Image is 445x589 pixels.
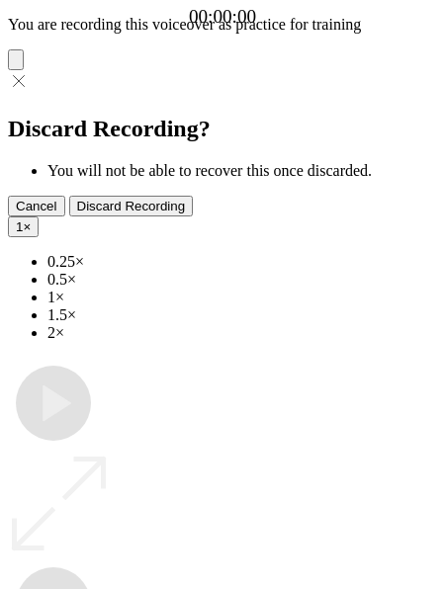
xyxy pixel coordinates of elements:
p: You are recording this voiceover as practice for training [8,16,437,34]
li: 1× [47,289,437,306]
button: 1× [8,216,39,237]
li: 1.5× [47,306,437,324]
li: You will not be able to recover this once discarded. [47,162,437,180]
button: Discard Recording [69,196,194,216]
span: 1 [16,219,23,234]
a: 00:00:00 [189,6,256,28]
li: 2× [47,324,437,342]
h2: Discard Recording? [8,116,437,142]
button: Cancel [8,196,65,216]
li: 0.5× [47,271,437,289]
li: 0.25× [47,253,437,271]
